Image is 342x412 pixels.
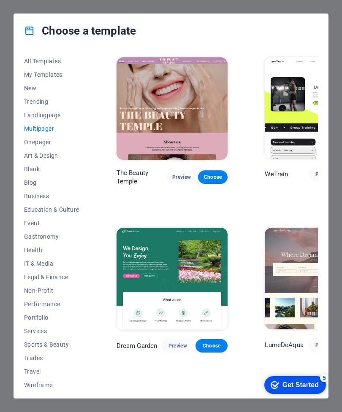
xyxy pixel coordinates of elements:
[24,301,79,307] span: Performance
[168,342,187,349] span: Preview
[62,2,71,10] div: 5
[24,71,79,78] span: My Templates
[309,338,341,352] button: Preview
[202,342,221,349] span: Choose
[24,243,79,257] button: Health
[117,169,167,186] p: The Beauty Temple
[24,297,79,311] button: Performance
[24,176,79,189] button: Blog
[24,341,79,348] span: Sports & Beauty
[24,58,79,65] span: All Templates
[24,378,79,392] button: Wireframe
[24,355,79,361] span: Trades
[24,24,136,38] h4: Choose a template
[24,166,79,172] span: Blank
[24,135,79,149] button: Onepager
[117,228,228,330] img: Dream Garden
[7,4,68,22] div: Get Started 5 items remaining, 0% complete
[24,274,79,280] span: Legal & Finance
[24,230,79,243] button: Gastronomy
[24,216,79,230] button: Event
[24,257,79,270] button: IT & Media
[24,189,79,203] button: Business
[24,85,79,92] span: New
[24,270,79,284] button: Legal & Finance
[265,170,288,178] p: WeTrain
[24,351,79,365] button: Trades
[24,284,79,297] button: Non-Profit
[25,9,61,17] div: Get Started
[24,122,79,135] button: Multipager
[24,365,79,378] button: Travel
[162,339,194,353] button: Preview
[315,171,334,178] span: Preview
[24,260,79,267] span: IT & Media
[24,287,79,294] span: Non-Profit
[24,68,79,81] button: My Templates
[195,339,228,353] button: Choose
[24,54,79,68] button: All Templates
[24,382,79,388] span: Wireframe
[24,193,79,199] span: Business
[24,95,79,108] button: Trending
[24,162,79,176] button: Blank
[117,342,157,350] p: Dream Garden
[24,247,79,253] span: Health
[265,341,303,349] p: LumeDeAqua
[24,311,79,324] button: Portfolio
[24,179,79,186] span: Blog
[24,233,79,240] span: Gastronomy
[24,98,79,105] span: Trending
[309,167,341,181] button: Preview
[24,314,79,321] span: Portfolio
[24,149,79,162] button: Art & Design
[24,206,79,213] span: Education & Culture
[205,174,221,180] span: Choose
[24,220,79,226] span: Event
[24,152,79,159] span: Art & Design
[315,342,334,348] span: Preview
[24,112,79,118] span: Landingpage
[174,174,190,180] span: Preview
[24,108,79,122] button: Landingpage
[24,139,79,145] span: Onepager
[198,170,228,184] button: Choose
[24,324,79,338] button: Services
[24,368,79,375] span: Travel
[24,338,79,351] button: Sports & Beauty
[24,81,79,95] button: New
[24,125,79,132] span: Multipager
[167,170,196,184] button: Preview
[24,328,79,334] span: Services
[117,57,228,160] img: The Beauty Temple
[24,203,79,216] button: Education & Culture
